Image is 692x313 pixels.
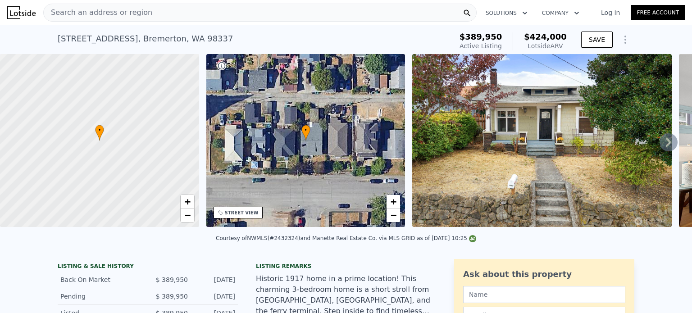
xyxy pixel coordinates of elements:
[184,209,190,221] span: −
[60,292,141,301] div: Pending
[7,6,36,19] img: Lotside
[387,209,400,222] a: Zoom out
[391,209,396,221] span: −
[460,32,502,41] span: $389,950
[58,263,238,272] div: LISTING & SALE HISTORY
[524,32,567,41] span: $424,000
[460,42,502,50] span: Active Listing
[463,286,625,303] input: Name
[256,263,436,270] div: Listing remarks
[181,195,194,209] a: Zoom in
[95,126,104,134] span: •
[535,5,587,21] button: Company
[412,54,672,227] img: Sale: 169641329 Parcel: 102162285
[301,125,310,141] div: •
[387,195,400,209] a: Zoom in
[60,275,141,284] div: Back On Market
[524,41,567,50] div: Lotside ARV
[195,275,235,284] div: [DATE]
[301,126,310,134] span: •
[58,32,233,45] div: [STREET_ADDRESS] , Bremerton , WA 98337
[95,125,104,141] div: •
[616,31,634,49] button: Show Options
[44,7,152,18] span: Search an address or region
[631,5,685,20] a: Free Account
[216,235,476,241] div: Courtesy of NWMLS (#2432324) and Manette Real Estate Co. via MLS GRID as of [DATE] 10:25
[156,293,188,300] span: $ 389,950
[478,5,535,21] button: Solutions
[391,196,396,207] span: +
[463,268,625,281] div: Ask about this property
[581,32,613,48] button: SAVE
[181,209,194,222] a: Zoom out
[195,292,235,301] div: [DATE]
[184,196,190,207] span: +
[156,276,188,283] span: $ 389,950
[590,8,631,17] a: Log In
[469,235,476,242] img: NWMLS Logo
[225,209,259,216] div: STREET VIEW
